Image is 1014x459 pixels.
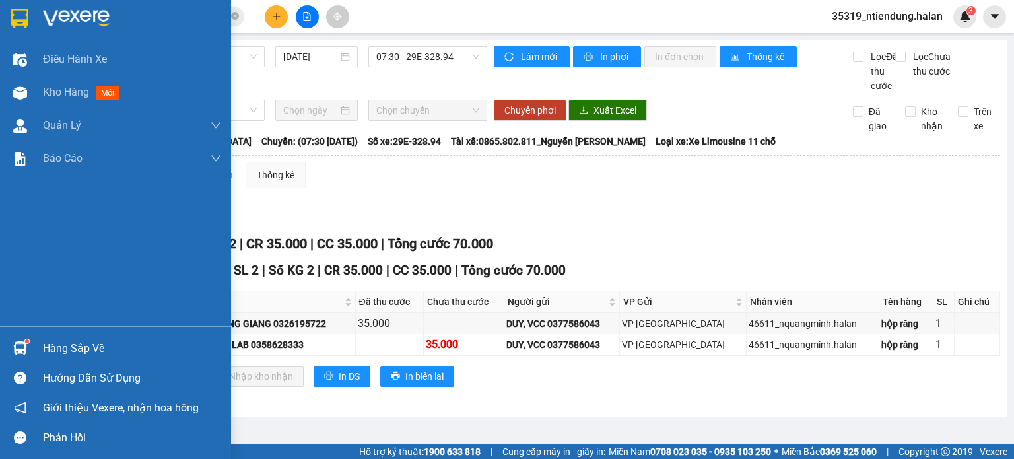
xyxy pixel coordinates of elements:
[879,291,933,313] th: Tên hàng
[388,236,493,252] span: Tổng cước 70.000
[13,86,27,100] img: warehouse-icon
[461,263,566,278] span: Tổng cước 70.000
[989,11,1001,22] span: caret-down
[43,400,199,416] span: Giới thiệu Vexere, nhận hoa hồng
[908,50,959,79] span: Lọc Chưa thu cước
[424,446,481,457] strong: 1900 633 818
[43,428,221,448] div: Phản hồi
[426,336,502,353] div: 35.000
[521,50,559,64] span: Làm mới
[405,369,444,384] span: In biên lai
[650,446,771,457] strong: 0708 023 035 - 0935 103 250
[506,337,617,352] div: DUY, VCC 0377586043
[261,134,358,149] span: Chuyến: (07:30 [DATE])
[14,431,26,444] span: message
[391,371,400,382] span: printer
[865,50,900,93] span: Lọc Đã thu cước
[376,100,480,120] span: Chọn chuyến
[333,12,342,21] span: aim
[246,236,307,252] span: CR 35.000
[368,134,441,149] span: Số xe: 29E-328.94
[43,86,89,98] span: Kho hàng
[935,315,952,332] div: 1
[887,444,889,459] span: |
[326,5,349,28] button: aim
[272,12,281,21] span: plus
[424,291,504,313] th: Chưa thu cước
[318,263,321,278] span: |
[451,134,646,149] span: Tài xế: 0865.802.811_Nguyễn [PERSON_NAME]
[494,46,570,67] button: syncLàm mới
[358,315,422,332] div: 35.000
[968,104,1001,133] span: Trên xe
[623,295,733,309] span: VP Gửi
[959,11,971,22] img: icon-new-feature
[494,100,566,121] button: Chuyển phơi
[935,336,952,353] div: 1
[302,12,312,21] span: file-add
[356,291,424,313] th: Đã thu cước
[881,337,931,352] div: hộp răng
[579,106,588,116] span: download
[622,316,744,331] div: VP [GEOGRAPHIC_DATA]
[231,11,239,23] span: close-circle
[43,369,221,388] div: Hướng dẫn sử dụng
[455,263,458,278] span: |
[881,316,931,331] div: hộp răng
[180,337,353,352] div: PHẠM ĐIỆP LAB 0358628333
[314,366,370,387] button: printerIn DS
[609,444,771,459] span: Miền Nam
[240,236,243,252] span: |
[43,117,81,133] span: Quản Lý
[863,104,896,133] span: Đã giao
[720,46,797,67] button: bar-chartThống kê
[96,86,119,100] span: mới
[916,104,948,133] span: Kho nhận
[13,341,27,355] img: warehouse-icon
[234,263,259,278] span: SL 2
[568,100,647,121] button: downloadXuất Excel
[502,444,605,459] span: Cung cấp máy in - giấy in:
[747,50,786,64] span: Thống kê
[730,52,741,63] span: bar-chart
[782,444,877,459] span: Miền Bắc
[968,6,973,15] span: 3
[983,5,1006,28] button: caret-down
[620,313,747,334] td: VP Tân Triều
[747,291,879,313] th: Nhân viên
[283,103,337,118] input: Chọn ngày
[749,337,877,352] div: 46611_nquangminh.halan
[317,236,378,252] span: CC 35.000
[359,444,481,459] span: Hỗ trợ kỹ thuật:
[820,446,877,457] strong: 0369 525 060
[324,371,333,382] span: printer
[43,51,107,67] span: Điều hành xe
[43,150,83,166] span: Báo cáo
[181,295,341,309] span: Người nhận
[508,295,606,309] span: Người gửi
[180,316,353,331] div: LAB PHƯƠNG GIANG 0326195722
[620,334,747,355] td: VP Tân Triều
[11,9,28,28] img: logo-vxr
[774,449,778,454] span: ⚪️
[955,291,1000,313] th: Ghi chú
[381,236,384,252] span: |
[231,12,239,20] span: close-circle
[933,291,955,313] th: SL
[14,372,26,384] span: question-circle
[13,152,27,166] img: solution-icon
[749,316,877,331] div: 46611_nquangminh.halan
[296,5,319,28] button: file-add
[966,6,976,15] sup: 3
[265,5,288,28] button: plus
[386,263,389,278] span: |
[262,263,265,278] span: |
[310,236,314,252] span: |
[13,53,27,67] img: warehouse-icon
[821,8,953,24] span: 35319_ntiendung.halan
[504,52,516,63] span: sync
[13,119,27,133] img: warehouse-icon
[644,46,716,67] button: In đơn chọn
[573,46,641,67] button: printerIn phơi
[324,263,383,278] span: CR 35.000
